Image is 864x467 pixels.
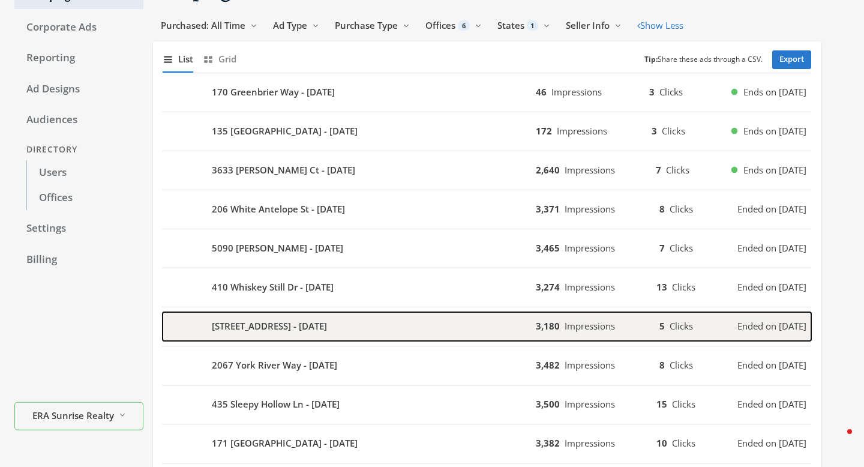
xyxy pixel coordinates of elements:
[566,19,610,31] span: Seller Info
[161,19,245,31] span: Purchased: All Time
[163,351,811,380] button: 2067 York River Way - [DATE]3,482Impressions8ClicksEnded on [DATE]
[565,164,615,176] span: Impressions
[644,54,658,64] b: Tip:
[335,19,398,31] span: Purchase Type
[212,241,343,255] b: 5090 [PERSON_NAME] - [DATE]
[32,408,114,422] span: ERA Sunrise Realty
[418,14,490,37] button: Offices6
[458,20,470,31] span: 6
[565,398,615,410] span: Impressions
[644,54,763,65] small: Share these ads through a CSV.
[629,14,691,37] button: Show Less
[672,437,695,449] span: Clicks
[737,280,806,294] span: Ended on [DATE]
[656,281,667,293] b: 13
[497,19,524,31] span: States
[163,46,193,72] button: List
[737,358,806,372] span: Ended on [DATE]
[212,280,334,294] b: 410 Whiskey Still Dr - [DATE]
[26,185,143,211] a: Offices
[14,247,143,273] a: Billing
[656,437,667,449] b: 10
[212,202,345,216] b: 206 White Antelope St - [DATE]
[672,281,695,293] span: Clicks
[26,160,143,185] a: Users
[536,359,560,371] b: 3,482
[273,19,307,31] span: Ad Type
[670,359,693,371] span: Clicks
[659,242,665,254] b: 7
[652,125,657,137] b: 3
[659,320,665,332] b: 5
[212,358,337,372] b: 2067 York River Way - [DATE]
[163,78,811,107] button: 170 Greenbrier Way - [DATE]46Impressions3ClicksEnds on [DATE]
[14,15,143,40] a: Corporate Ads
[490,14,559,37] button: States1
[565,437,615,449] span: Impressions
[14,77,143,102] a: Ad Designs
[536,320,560,332] b: 3,180
[772,50,811,69] a: Export
[737,319,806,333] span: Ended on [DATE]
[536,86,547,98] b: 46
[670,320,693,332] span: Clicks
[212,436,358,450] b: 171 [GEOGRAPHIC_DATA] - [DATE]
[163,429,811,458] button: 171 [GEOGRAPHIC_DATA] - [DATE]3,382Impressions10ClicksEnded on [DATE]
[163,156,811,185] button: 3633 [PERSON_NAME] Ct - [DATE]2,640Impressions7ClicksEnds on [DATE]
[527,20,539,31] span: 1
[163,273,811,302] button: 410 Whiskey Still Dr - [DATE]3,274Impressions13ClicksEnded on [DATE]
[659,359,665,371] b: 8
[163,312,811,341] button: [STREET_ADDRESS] - [DATE]3,180Impressions5ClicksEnded on [DATE]
[153,14,265,37] button: Purchased: All Time
[662,125,685,137] span: Clicks
[557,125,607,137] span: Impressions
[659,86,683,98] span: Clicks
[218,52,236,66] span: Grid
[327,14,418,37] button: Purchase Type
[14,107,143,133] a: Audiences
[649,86,655,98] b: 3
[565,359,615,371] span: Impressions
[672,398,695,410] span: Clicks
[163,117,811,146] button: 135 [GEOGRAPHIC_DATA] - [DATE]172Impressions3ClicksEnds on [DATE]
[737,202,806,216] span: Ended on [DATE]
[212,124,358,138] b: 135 [GEOGRAPHIC_DATA] - [DATE]
[565,203,615,215] span: Impressions
[536,242,560,254] b: 3,465
[551,86,602,98] span: Impressions
[163,234,811,263] button: 5090 [PERSON_NAME] - [DATE]3,465Impressions7ClicksEnded on [DATE]
[536,398,560,410] b: 3,500
[212,397,340,411] b: 435 Sleepy Hollow Ln - [DATE]
[163,195,811,224] button: 206 White Antelope St - [DATE]3,371Impressions8ClicksEnded on [DATE]
[212,85,335,99] b: 170 Greenbrier Way - [DATE]
[565,320,615,332] span: Impressions
[265,14,327,37] button: Ad Type
[737,241,806,255] span: Ended on [DATE]
[656,164,661,176] b: 7
[823,426,852,455] iframe: Intercom live chat
[558,14,629,37] button: Seller Info
[737,397,806,411] span: Ended on [DATE]
[203,46,236,72] button: Grid
[212,163,355,177] b: 3633 [PERSON_NAME] Ct - [DATE]
[163,390,811,419] button: 435 Sleepy Hollow Ln - [DATE]3,500Impressions15ClicksEnded on [DATE]
[670,242,693,254] span: Clicks
[178,52,193,66] span: List
[536,281,560,293] b: 3,274
[659,203,665,215] b: 8
[743,85,806,99] span: Ends on [DATE]
[425,19,455,31] span: Offices
[536,203,560,215] b: 3,371
[536,125,552,137] b: 172
[670,203,693,215] span: Clicks
[14,216,143,241] a: Settings
[666,164,689,176] span: Clicks
[536,164,560,176] b: 2,640
[737,436,806,450] span: Ended on [DATE]
[14,402,143,430] button: ERA Sunrise Realty
[14,139,143,161] div: Directory
[743,163,806,177] span: Ends on [DATE]
[565,281,615,293] span: Impressions
[212,319,327,333] b: [STREET_ADDRESS] - [DATE]
[14,46,143,71] a: Reporting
